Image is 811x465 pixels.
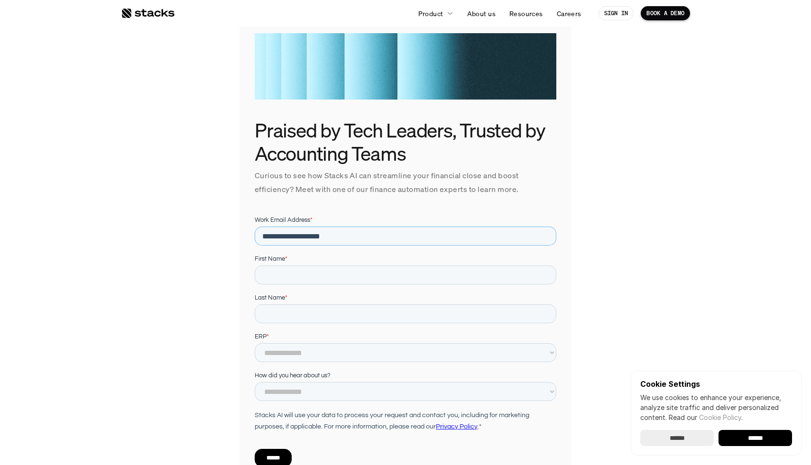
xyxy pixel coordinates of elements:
[509,9,543,18] p: Resources
[646,10,684,17] p: BOOK A DEMO
[669,413,743,421] span: Read our .
[418,9,443,18] p: Product
[255,119,556,165] h3: Praised by Tech Leaders, Trusted by Accounting Teams
[255,169,556,196] p: Curious to see how Stacks AI can streamline your financial close and boost efficiency? Meet with ...
[557,9,581,18] p: Careers
[640,380,792,388] p: Cookie Settings
[604,10,628,17] p: SIGN IN
[461,5,501,22] a: About us
[467,9,496,18] p: About us
[599,6,634,20] a: SIGN IN
[699,413,741,421] a: Cookie Policy
[641,6,690,20] a: BOOK A DEMO
[551,5,587,22] a: Careers
[504,5,549,22] a: Resources
[640,392,792,422] p: We use cookies to enhance your experience, analyze site traffic and deliver personalized content.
